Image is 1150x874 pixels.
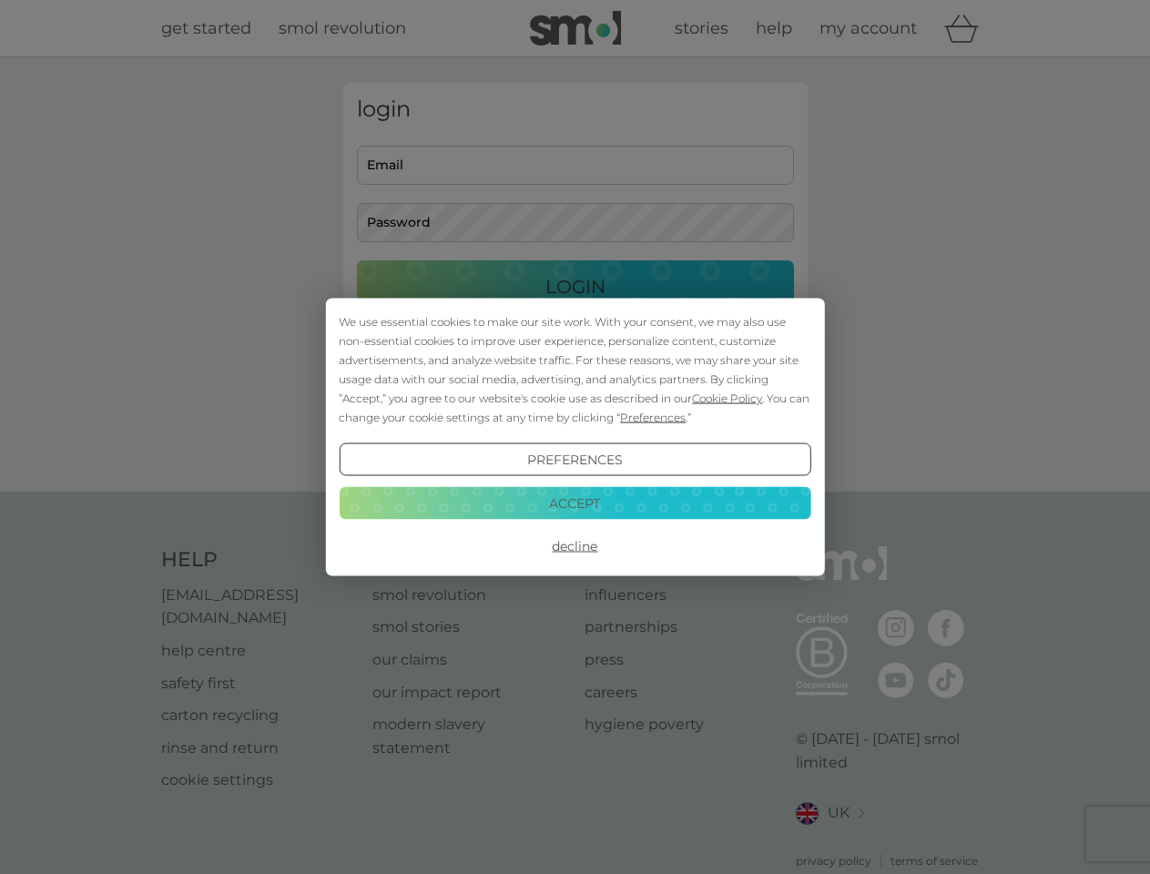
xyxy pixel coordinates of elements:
[339,530,810,563] button: Decline
[620,411,686,424] span: Preferences
[339,312,810,427] div: We use essential cookies to make our site work. With your consent, we may also use non-essential ...
[325,299,824,576] div: Cookie Consent Prompt
[339,443,810,476] button: Preferences
[339,486,810,519] button: Accept
[692,391,762,405] span: Cookie Policy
